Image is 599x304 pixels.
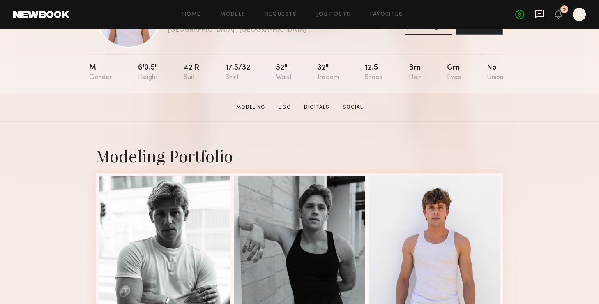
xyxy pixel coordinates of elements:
[168,27,310,34] div: [GEOGRAPHIC_DATA] , [GEOGRAPHIC_DATA]
[447,64,461,81] div: Grn
[339,104,366,111] a: Social
[184,64,199,81] div: 42 r
[226,64,250,81] div: 17.5/32
[317,12,351,17] a: Job Posts
[370,12,403,17] a: Favorites
[182,12,201,17] a: Home
[276,64,292,81] div: 32"
[233,104,269,111] a: Modeling
[409,64,421,81] div: Brn
[89,64,112,81] div: M
[138,64,158,81] div: 6'0.5"
[318,64,339,81] div: 32"
[365,64,382,81] div: 12.5
[301,104,333,111] a: Digitals
[265,12,297,17] a: Requests
[563,7,566,12] div: 9
[573,8,586,21] a: A
[487,64,503,81] div: No
[96,145,503,167] div: Modeling Portfolio
[220,12,245,17] a: Models
[275,104,294,111] a: UGC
